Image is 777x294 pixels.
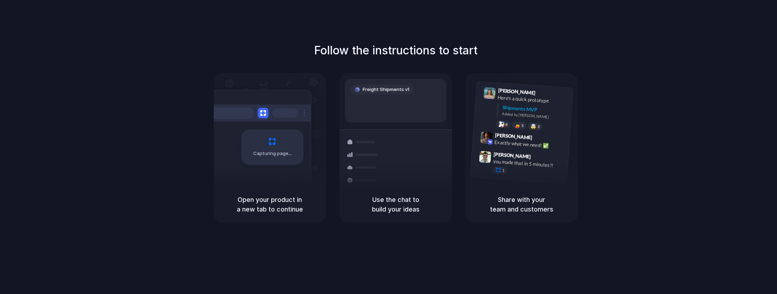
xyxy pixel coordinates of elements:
[474,195,569,214] h5: Share with your team and customers
[314,42,478,59] h1: Follow the instructions to start
[493,150,531,161] span: [PERSON_NAME]
[253,150,293,157] span: Capturing page
[530,124,536,129] div: 🤯
[498,86,536,97] span: [PERSON_NAME]
[534,134,549,143] span: 9:42 AM
[521,124,523,128] span: 5
[222,195,318,214] h5: Open your product in a new tab to continue
[495,131,532,141] span: [PERSON_NAME]
[533,154,548,162] span: 9:47 AM
[363,86,409,93] span: Freight Shipments v1
[497,94,568,106] div: Here's a quick prototype
[502,104,568,116] div: Shipments MVP
[537,90,552,98] span: 9:41 AM
[494,139,565,151] div: Exactly what we need! ✅
[537,125,539,129] span: 3
[493,157,564,170] div: you made that in 5 minutes?!
[502,169,504,172] span: 1
[348,195,443,214] h5: Use the chat to build your ideas
[502,111,567,121] div: Added by [PERSON_NAME]
[505,123,507,127] span: 8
